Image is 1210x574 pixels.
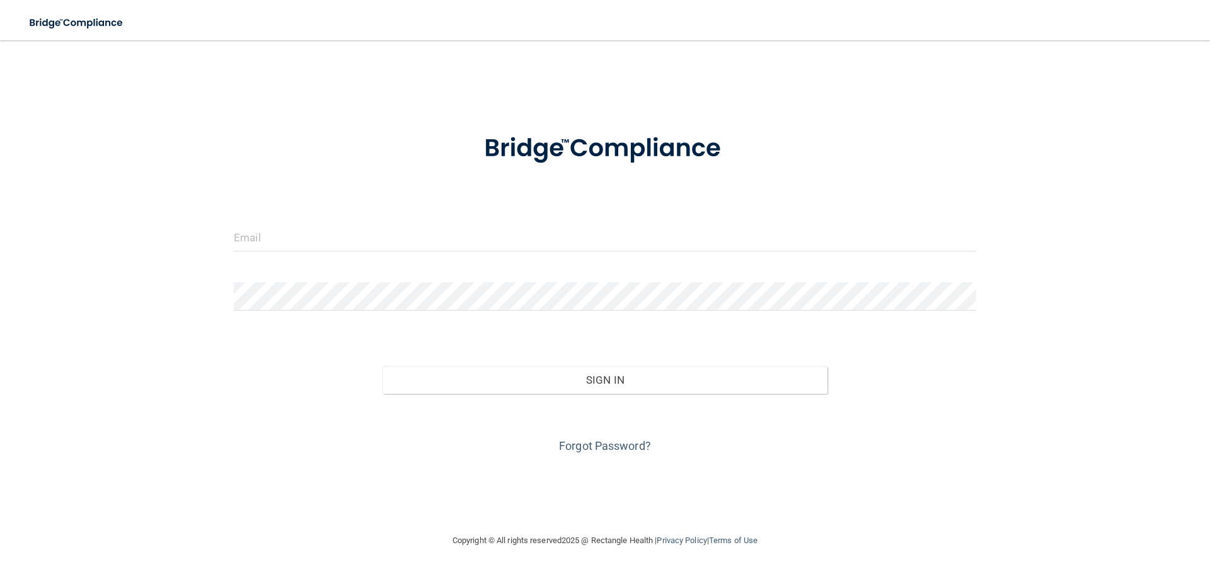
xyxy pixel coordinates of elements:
[375,520,835,561] div: Copyright © All rights reserved 2025 @ Rectangle Health | |
[709,536,758,545] a: Terms of Use
[458,116,752,181] img: bridge_compliance_login_screen.278c3ca4.svg
[234,223,976,251] input: Email
[657,536,706,545] a: Privacy Policy
[383,366,828,394] button: Sign In
[19,10,135,36] img: bridge_compliance_login_screen.278c3ca4.svg
[559,439,651,452] a: Forgot Password?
